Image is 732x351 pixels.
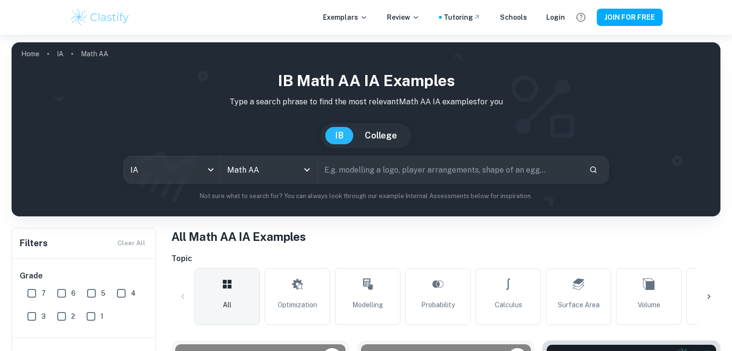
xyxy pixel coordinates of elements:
[318,156,581,183] input: E.g. modelling a logo, player arrangements, shape of an egg...
[387,12,420,23] p: Review
[585,162,602,178] button: Search
[300,163,314,176] button: Open
[352,300,383,310] span: Modelling
[171,228,720,245] h1: All Math AA IA Examples
[21,47,39,61] a: Home
[325,127,353,144] button: IB
[20,270,149,282] h6: Grade
[70,8,131,27] img: Clastify logo
[57,47,64,61] a: IA
[20,237,48,250] h6: Filters
[41,311,46,322] span: 3
[558,300,600,310] span: Surface Area
[41,288,46,299] span: 7
[19,96,713,108] p: Type a search phrase to find the most relevant Math AA IA examples for you
[131,288,136,299] span: 4
[638,300,660,310] span: Volume
[101,288,105,299] span: 5
[19,69,713,92] h1: IB Math AA IA examples
[171,253,720,264] h6: Topic
[101,311,103,322] span: 1
[81,49,108,59] p: Math AA
[500,12,527,23] a: Schools
[323,12,368,23] p: Exemplars
[71,311,75,322] span: 2
[355,127,407,144] button: College
[223,300,231,310] span: All
[421,300,455,310] span: Probability
[546,12,565,23] a: Login
[573,9,589,25] button: Help and Feedback
[278,300,317,310] span: Optimization
[12,42,720,216] img: profile cover
[597,9,663,26] button: JOIN FOR FREE
[71,288,76,299] span: 6
[19,191,713,201] p: Not sure what to search for? You can always look through our example Internal Assessments below f...
[495,300,522,310] span: Calculus
[444,12,481,23] a: Tutoring
[124,156,220,183] div: IA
